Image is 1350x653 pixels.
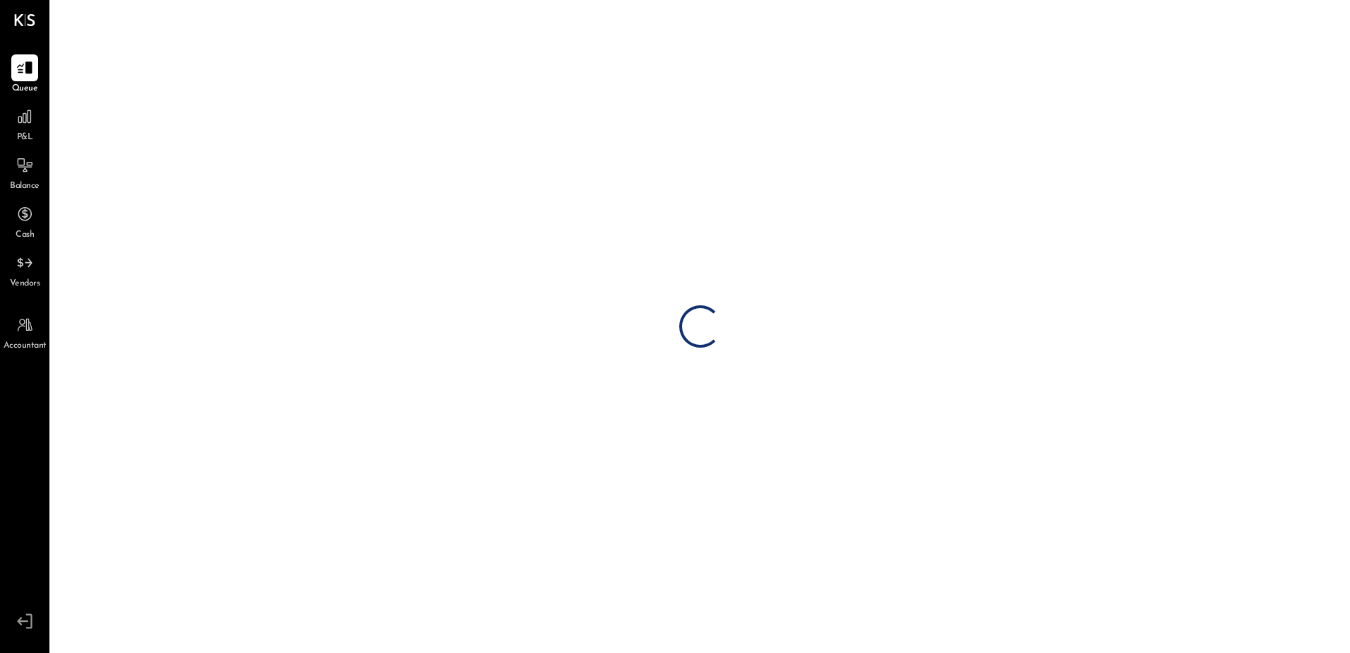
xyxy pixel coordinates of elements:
span: Vendors [10,278,40,290]
span: P&L [17,131,33,144]
a: Cash [1,201,49,242]
a: Accountant [1,312,49,353]
a: P&L [1,103,49,144]
span: Queue [12,83,38,95]
a: Balance [1,152,49,193]
a: Queue [1,54,49,95]
span: Cash [16,229,34,242]
span: Accountant [4,340,47,353]
span: Balance [10,180,40,193]
a: Vendors [1,249,49,290]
